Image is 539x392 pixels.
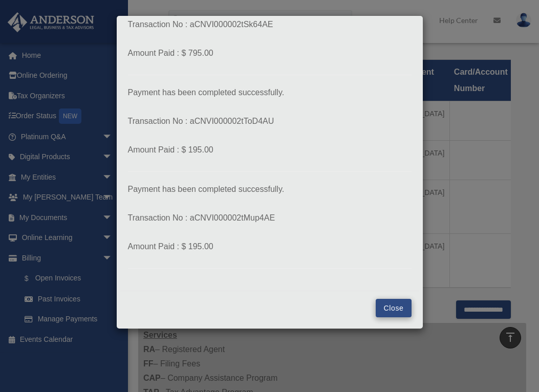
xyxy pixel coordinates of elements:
p: Payment has been completed successfully. [128,85,412,100]
button: Close [376,299,411,317]
p: Amount Paid : $ 795.00 [128,46,412,60]
p: Transaction No : aCNVI000002tMup4AE [128,211,412,225]
p: Transaction No : aCNVI000002tSk64AE [128,17,412,32]
p: Amount Paid : $ 195.00 [128,143,412,157]
p: Payment has been completed successfully. [128,182,412,197]
p: Transaction No : aCNVI000002tToD4AU [128,114,412,128]
p: Amount Paid : $ 195.00 [128,239,412,254]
